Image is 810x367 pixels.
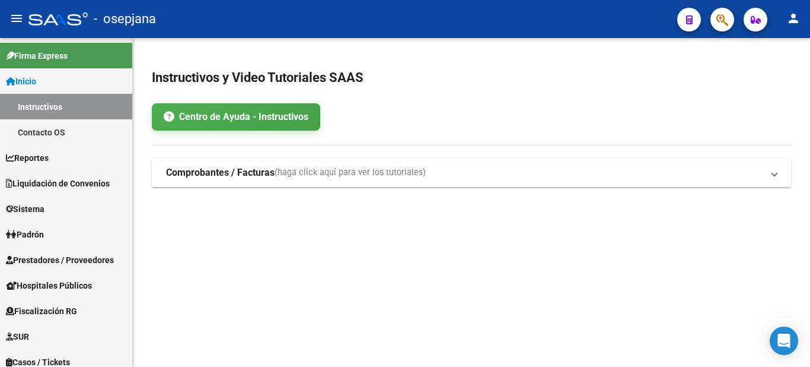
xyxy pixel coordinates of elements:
[275,166,426,179] span: (haga click aquí para ver los tutoriales)
[786,11,801,26] mat-icon: person
[770,327,798,355] div: Open Intercom Messenger
[6,279,92,292] span: Hospitales Públicos
[6,151,49,164] span: Reportes
[6,75,36,88] span: Inicio
[6,254,114,267] span: Prestadores / Proveedores
[152,67,791,89] h2: Instructivos y Video Tutoriales SAAS
[6,330,29,343] span: SUR
[6,203,44,216] span: Sistema
[6,49,68,62] span: Firma Express
[9,11,24,26] mat-icon: menu
[94,6,156,32] span: - osepjana
[6,228,44,241] span: Padrón
[6,305,77,318] span: Fiscalización RG
[166,166,275,179] strong: Comprobantes / Facturas
[152,159,791,187] mat-expansion-panel-header: Comprobantes / Facturas(haga click aquí para ver los tutoriales)
[6,177,110,190] span: Liquidación de Convenios
[152,103,320,131] a: Centro de Ayuda - Instructivos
